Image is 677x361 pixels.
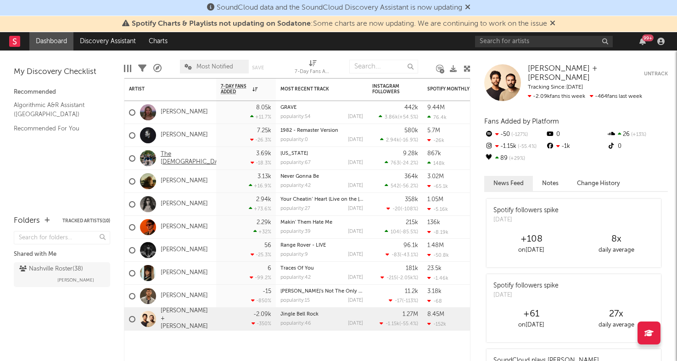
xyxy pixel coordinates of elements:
[57,275,94,286] span: [PERSON_NAME]
[642,34,654,41] div: 99 +
[280,229,311,234] div: popularity: 39
[389,298,418,304] div: ( )
[528,94,642,99] span: -464 fans last week
[403,243,418,248] div: 96.1k
[124,55,131,82] div: Edit Columns
[391,161,399,166] span: 763
[489,309,574,320] div: +61
[280,289,390,294] a: [PERSON_NAME]'s Not The Only Thing Falling
[484,152,545,164] div: 89
[403,151,418,157] div: 9.28k
[391,230,399,235] span: 104
[280,275,311,280] div: popularity: 42
[403,299,417,304] span: -113 %
[161,131,208,139] a: [PERSON_NAME]
[280,128,363,133] div: 1982 - Remaster Version
[493,291,559,300] div: [DATE]
[550,20,555,28] span: Dismiss
[348,321,363,326] div: [DATE]
[508,156,525,161] span: +29 %
[280,243,326,248] a: Range Rover - LIVE
[280,220,363,225] div: Makin' Them Hate Me
[280,312,319,317] a: Jingle Bell Rock
[161,177,208,185] a: [PERSON_NAME]
[392,253,400,258] span: -83
[348,229,363,234] div: [DATE]
[280,220,332,225] a: Makin' Them Hate Me
[395,299,402,304] span: -17
[280,114,311,119] div: popularity: 54
[280,243,363,248] div: Range Rover - LIVE
[427,288,442,294] div: 3.18k
[427,220,440,226] div: 136k
[607,129,668,141] div: 26
[280,183,311,188] div: popularity: 42
[349,60,418,73] input: Search...
[14,87,110,98] div: Recommended
[161,223,208,231] a: [PERSON_NAME]
[280,266,314,271] a: Traces Of You
[257,174,271,180] div: 3.13k
[401,184,417,189] span: -56.2 %
[14,262,110,287] a: Nashville Roster(38)[PERSON_NAME]
[132,20,547,28] span: : Some charts are now updating. We are continuing to work on the issue
[280,105,297,110] a: GRAVE
[528,64,644,83] a: [PERSON_NAME] + [PERSON_NAME]
[406,220,418,226] div: 215k
[427,275,448,281] div: -1.46k
[250,275,271,281] div: -99.2 %
[257,128,271,134] div: 7.25k
[161,292,208,300] a: [PERSON_NAME]
[257,220,271,226] div: 2.29k
[161,151,228,166] a: The [DEMOGRAPHIC_DATA]
[469,285,510,308] svg: Chart title
[493,206,559,215] div: Spotify followers spike
[427,160,445,166] div: 148k
[469,170,510,193] svg: Chart title
[280,197,363,202] div: Your Cheatin’ Heart (Live on the Grand Ole Opry, September 7th, 2024)
[348,298,363,303] div: [DATE]
[510,132,528,137] span: -127 %
[574,309,659,320] div: 27 x
[401,322,417,327] span: -55.4 %
[348,206,363,211] div: [DATE]
[280,197,418,202] a: Your Cheatin’ Heart (Live on the [PERSON_NAME], [DATE])
[427,321,446,327] div: -152k
[372,84,404,95] div: Instagram Followers
[379,114,418,120] div: ( )
[221,84,250,95] span: 7-Day Fans Added
[280,151,308,156] a: [US_STATE]
[251,160,271,166] div: -18.3 %
[348,183,363,188] div: [DATE]
[484,141,545,152] div: -1.15k
[385,183,418,189] div: ( )
[280,312,363,317] div: Jingle Bell Rock
[348,252,363,257] div: [DATE]
[469,308,510,331] svg: Chart title
[406,265,418,271] div: 181k
[385,229,418,235] div: ( )
[630,132,646,137] span: +13 %
[427,311,444,317] div: 8.45M
[295,67,331,78] div: 7-Day Fans Added (7-Day Fans Added)
[405,288,418,294] div: 11.2k
[348,275,363,280] div: [DATE]
[489,320,574,331] div: on [DATE]
[256,105,271,111] div: 8.05k
[475,36,613,47] input: Search for artists
[380,321,418,327] div: ( )
[280,252,308,257] div: popularity: 9
[386,206,418,212] div: ( )
[380,137,418,143] div: ( )
[14,100,101,119] a: Algorithmic A&R Assistant ([GEOGRAPHIC_DATA])
[493,215,559,225] div: [DATE]
[427,128,440,134] div: 5.7M
[404,174,418,180] div: 364k
[295,55,331,82] div: 7-Day Fans Added (7-Day Fans Added)
[427,183,448,189] div: -65.1k
[385,115,398,120] span: 3.86k
[252,321,271,327] div: -350 %
[404,105,418,111] div: 442k
[161,200,208,208] a: [PERSON_NAME]
[249,183,271,189] div: +16.9 %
